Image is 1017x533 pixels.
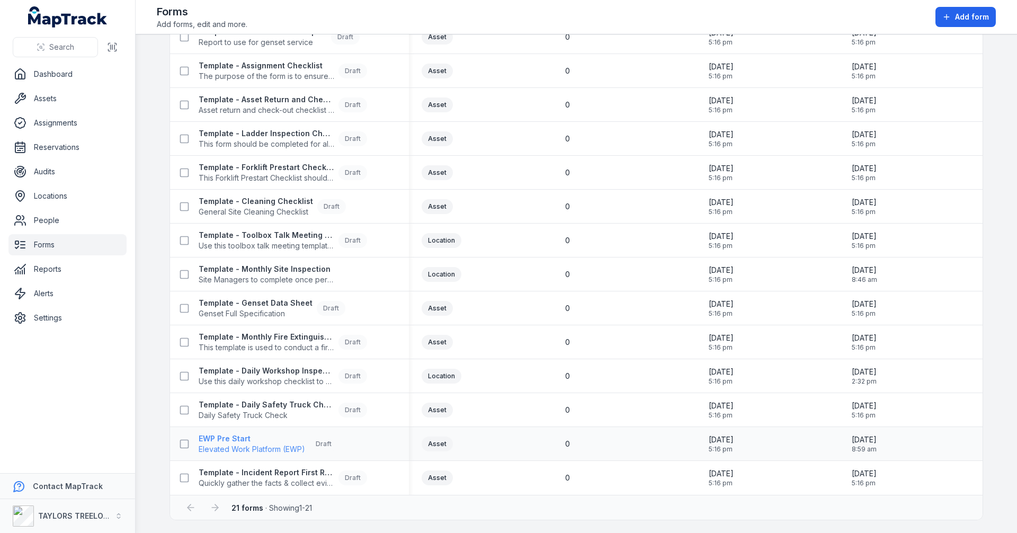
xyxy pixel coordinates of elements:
[199,60,367,82] a: Template - Assignment ChecklistThe purpose of the form is to ensure the employee is licenced and ...
[565,201,570,212] span: 0
[338,335,367,350] div: Draft
[199,105,334,116] span: Asset return and check-out checklist - for key assets.
[852,231,877,242] span: [DATE]
[709,377,734,386] span: 5:16 pm
[8,161,127,182] a: Audits
[852,174,877,182] span: 5:16 pm
[199,332,334,342] strong: Template - Monthly Fire Extinguisher Inspection
[199,173,334,183] span: This Forklift Prestart Checklist should be completed every day before starting forklift operations.
[709,95,734,114] time: 03/06/2025, 5:16:59 pm
[199,71,334,82] span: The purpose of the form is to ensure the employee is licenced and capable in operation the asset.
[709,231,734,242] span: [DATE]
[338,369,367,384] div: Draft
[317,301,345,316] div: Draft
[709,367,734,377] span: [DATE]
[199,467,334,478] strong: Template - Incident Report First Response
[8,234,127,255] a: Forms
[709,299,734,309] span: [DATE]
[852,367,877,386] time: 15/07/2025, 2:32:57 pm
[565,405,570,415] span: 0
[709,95,734,106] span: [DATE]
[852,411,877,420] span: 5:16 pm
[199,366,367,387] a: Template - Daily Workshop InspectionUse this daily workshop checklist to maintain safety standard...
[199,376,334,387] span: Use this daily workshop checklist to maintain safety standard in the work zones at site.
[199,298,313,308] strong: Template - Genset Data Sheet
[199,433,305,444] strong: EWP Pre Start
[8,259,127,280] a: Reports
[422,267,461,282] div: Location
[852,61,877,81] time: 03/06/2025, 5:16:59 pm
[199,128,334,139] strong: Template - Ladder Inspection Checklist
[852,445,877,454] span: 8:59 am
[422,64,453,78] div: Asset
[565,32,570,42] span: 0
[422,335,453,350] div: Asset
[199,128,367,149] a: Template - Ladder Inspection ChecklistThis form should be completed for all ladders.Draft
[338,131,367,146] div: Draft
[852,401,877,420] time: 03/06/2025, 5:16:59 pm
[852,377,877,386] span: 2:32 pm
[565,269,570,280] span: 0
[709,468,734,487] time: 03/06/2025, 5:16:59 pm
[852,468,877,479] span: [DATE]
[565,303,570,314] span: 0
[199,60,334,71] strong: Template - Assignment Checklist
[199,410,334,421] span: Daily Safety Truck Check
[709,265,734,284] time: 03/06/2025, 5:16:59 pm
[309,437,338,451] div: Draft
[709,197,734,208] span: [DATE]
[709,445,734,454] span: 5:16 pm
[709,28,734,47] time: 03/06/2025, 5:16:59 pm
[852,129,877,148] time: 03/06/2025, 5:16:59 pm
[13,37,98,57] button: Search
[157,4,247,19] h2: Forms
[852,197,877,216] time: 03/06/2025, 5:16:59 pm
[199,207,313,217] span: General Site Cleaning Checklist
[709,61,734,81] time: 03/06/2025, 5:16:59 pm
[422,369,461,384] div: Location
[709,333,734,343] span: [DATE]
[852,28,877,47] time: 03/06/2025, 5:16:59 pm
[852,265,877,284] time: 21/07/2025, 8:46:15 am
[565,337,570,348] span: 0
[709,106,734,114] span: 5:16 pm
[709,38,734,47] span: 5:16 pm
[338,470,367,485] div: Draft
[709,434,734,454] time: 03/06/2025, 5:16:59 pm
[709,265,734,276] span: [DATE]
[565,134,570,144] span: 0
[199,298,345,319] a: Template - Genset Data SheetGenset Full SpecificationDraft
[709,343,734,352] span: 5:16 pm
[338,97,367,112] div: Draft
[199,342,334,353] span: This template is used to conduct a fire extinguisher inspection every 30 days to determine if the...
[709,309,734,318] span: 5:16 pm
[199,399,367,421] a: Template - Daily Safety Truck CheckDaily Safety Truck CheckDraft
[199,196,313,207] strong: Template - Cleaning Checklist
[331,30,360,45] div: Draft
[565,371,570,381] span: 0
[709,61,734,72] span: [DATE]
[709,197,734,216] time: 03/06/2025, 5:16:59 pm
[422,233,461,248] div: Location
[955,12,989,22] span: Add form
[709,174,734,182] span: 5:16 pm
[852,242,877,250] span: 5:16 pm
[852,333,877,352] time: 03/06/2025, 5:16:59 pm
[338,64,367,78] div: Draft
[199,196,346,217] a: Template - Cleaning ChecklistGeneral Site Cleaning ChecklistDraft
[38,511,127,520] strong: TAYLORS TREELOPPING
[422,470,453,485] div: Asset
[852,309,877,318] span: 5:16 pm
[852,106,877,114] span: 5:16 pm
[565,167,570,178] span: 0
[709,434,734,445] span: [DATE]
[852,434,877,454] time: 02/09/2025, 8:59:32 am
[852,276,877,284] span: 8:46 am
[338,403,367,417] div: Draft
[422,199,453,214] div: Asset
[709,163,734,182] time: 03/06/2025, 5:16:59 pm
[709,468,734,479] span: [DATE]
[709,479,734,487] span: 5:16 pm
[852,468,877,487] time: 03/06/2025, 5:16:59 pm
[709,208,734,216] span: 5:16 pm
